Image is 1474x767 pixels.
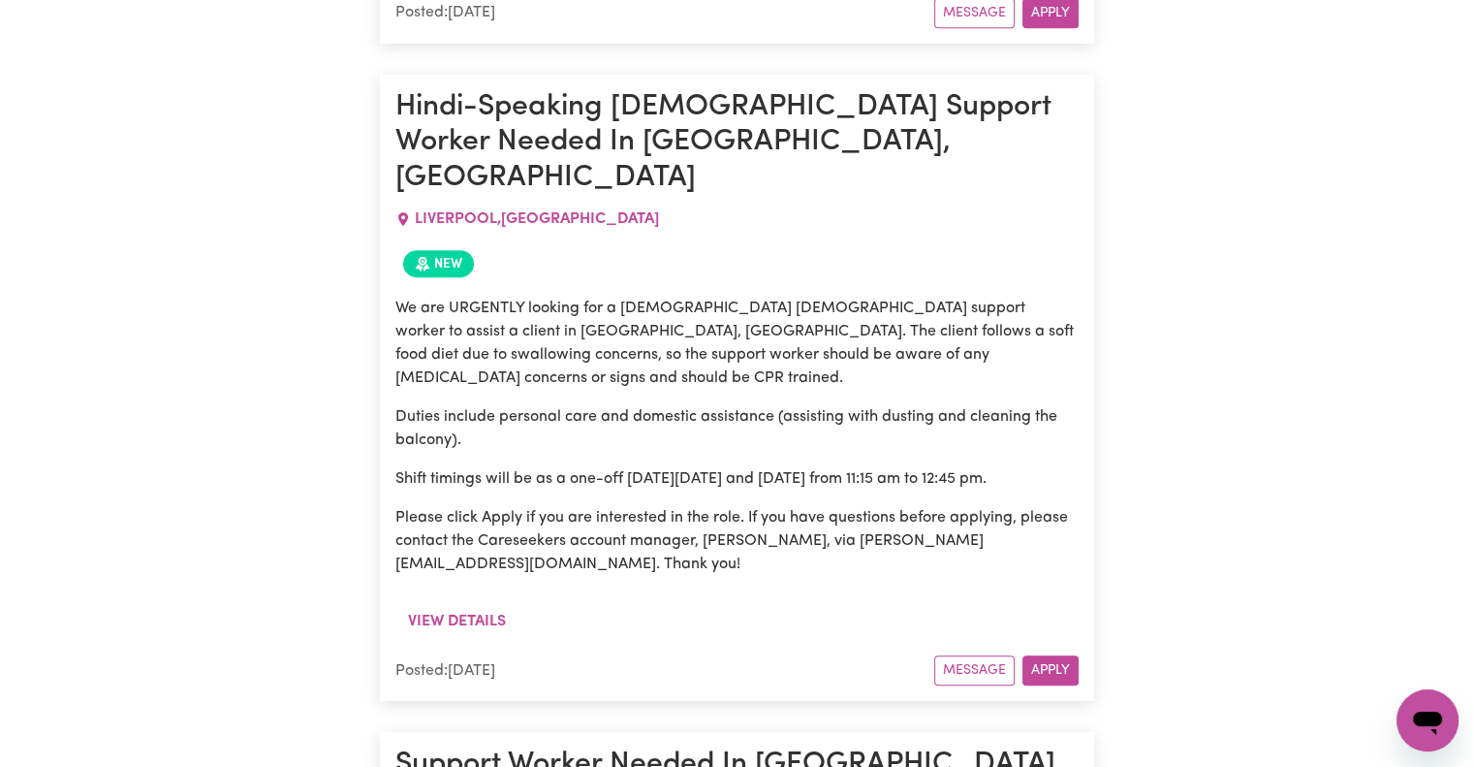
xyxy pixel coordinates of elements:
[395,603,518,640] button: View details
[395,405,1079,452] p: Duties include personal care and domestic assistance (assisting with dusting and cleaning the bal...
[415,211,659,227] span: LIVERPOOL , [GEOGRAPHIC_DATA]
[395,1,934,24] div: Posted: [DATE]
[403,250,474,277] span: Job posted within the last 30 days
[395,297,1079,390] p: We are URGENTLY looking for a [DEMOGRAPHIC_DATA] [DEMOGRAPHIC_DATA] support worker to assist a cl...
[395,659,934,683] div: Posted: [DATE]
[1022,655,1079,686] button: Apply for this job
[395,90,1079,196] h1: Hindi-Speaking [DEMOGRAPHIC_DATA] Support Worker Needed In [GEOGRAPHIC_DATA], [GEOGRAPHIC_DATA]
[395,506,1079,576] p: Please click Apply if you are interested in the role. If you have questions before applying, plea...
[934,655,1015,686] button: Message
[395,467,1079,491] p: Shift timings will be as a one-off [DATE][DATE] and [DATE] from 11:15 am to 12:45 pm.
[1396,689,1458,751] iframe: Button to launch messaging window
